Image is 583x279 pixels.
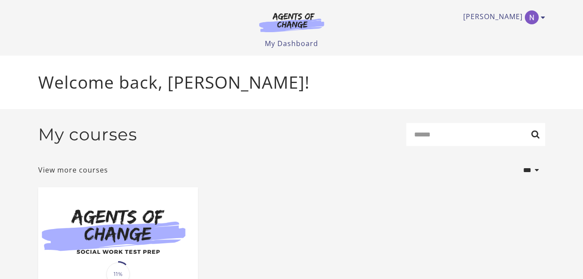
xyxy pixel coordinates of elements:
[38,124,137,145] h2: My courses
[38,70,545,95] p: Welcome back, [PERSON_NAME]!
[463,10,541,24] a: Toggle menu
[250,12,333,32] img: Agents of Change Logo
[38,165,108,175] a: View more courses
[265,39,318,48] a: My Dashboard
